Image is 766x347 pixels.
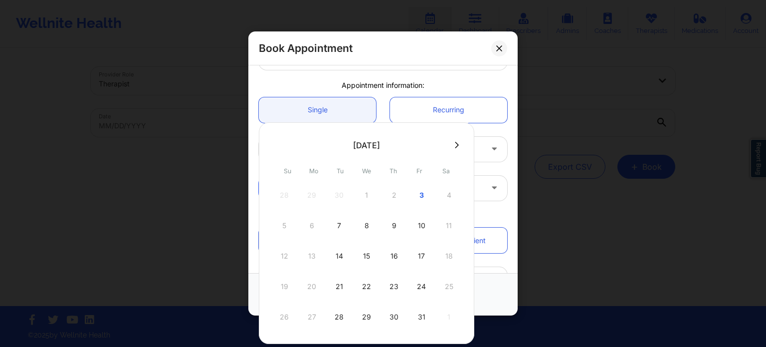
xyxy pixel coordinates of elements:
[409,242,434,270] div: Fri Oct 17 2025
[389,167,397,175] abbr: Thursday
[354,273,379,301] div: Wed Oct 22 2025
[353,140,380,150] div: [DATE]
[327,303,352,331] div: Tue Oct 28 2025
[409,303,434,331] div: Fri Oct 31 2025
[409,273,434,301] div: Fri Oct 24 2025
[362,167,371,175] abbr: Wednesday
[259,97,376,123] a: Single
[309,167,318,175] abbr: Monday
[382,303,406,331] div: Thu Oct 30 2025
[416,167,422,175] abbr: Friday
[327,212,352,240] div: Tue Oct 07 2025
[382,242,406,270] div: Thu Oct 16 2025
[284,167,291,175] abbr: Sunday
[442,167,450,175] abbr: Saturday
[259,41,353,55] h2: Book Appointment
[337,167,344,175] abbr: Tuesday
[382,212,406,240] div: Thu Oct 09 2025
[409,181,434,209] div: Fri Oct 03 2025
[354,212,379,240] div: Wed Oct 08 2025
[354,242,379,270] div: Wed Oct 15 2025
[252,80,514,90] div: Appointment information:
[409,212,434,240] div: Fri Oct 10 2025
[327,242,352,270] div: Tue Oct 14 2025
[252,211,514,221] div: Patient information:
[327,273,352,301] div: Tue Oct 21 2025
[390,97,507,123] a: Recurring
[354,303,379,331] div: Wed Oct 29 2025
[382,273,406,301] div: Thu Oct 23 2025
